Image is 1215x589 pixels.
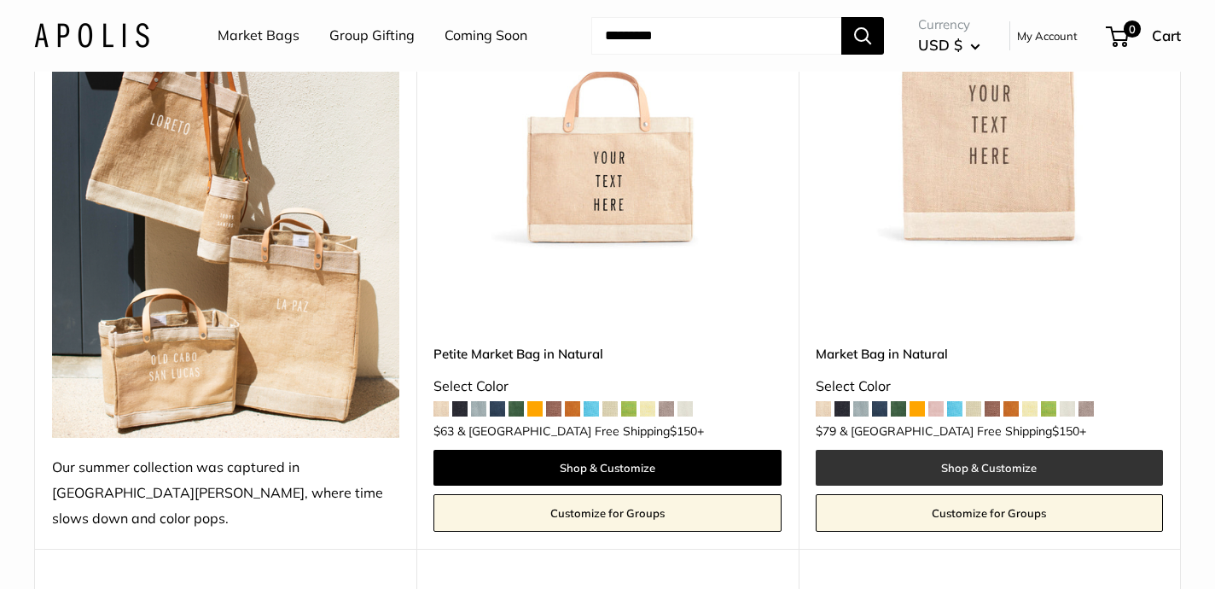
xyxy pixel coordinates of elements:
[433,344,781,364] a: Petite Market Bag in Natural
[816,344,1163,364] a: Market Bag in Natural
[329,23,415,49] a: Group Gifting
[918,36,962,54] span: USD $
[816,423,836,439] span: $79
[841,17,884,55] button: Search
[433,494,781,532] a: Customize for Groups
[34,23,149,48] img: Apolis
[433,423,454,439] span: $63
[670,423,697,439] span: $150
[433,374,781,399] div: Select Color
[52,455,399,532] div: Our summer collection was captured in [GEOGRAPHIC_DATA][PERSON_NAME], where time slows down and c...
[433,450,781,486] a: Shop & Customize
[445,23,527,49] a: Coming Soon
[816,494,1163,532] a: Customize for Groups
[840,425,1086,437] span: & [GEOGRAPHIC_DATA] Free Shipping +
[1124,20,1141,38] span: 0
[1107,22,1181,50] a: 0 Cart
[816,374,1163,399] div: Select Color
[1052,423,1079,439] span: $150
[918,13,980,37] span: Currency
[457,425,704,437] span: & [GEOGRAPHIC_DATA] Free Shipping +
[918,32,980,59] button: USD $
[591,17,841,55] input: Search...
[816,450,1163,486] a: Shop & Customize
[1017,26,1078,46] a: My Account
[218,23,299,49] a: Market Bags
[1152,26,1181,44] span: Cart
